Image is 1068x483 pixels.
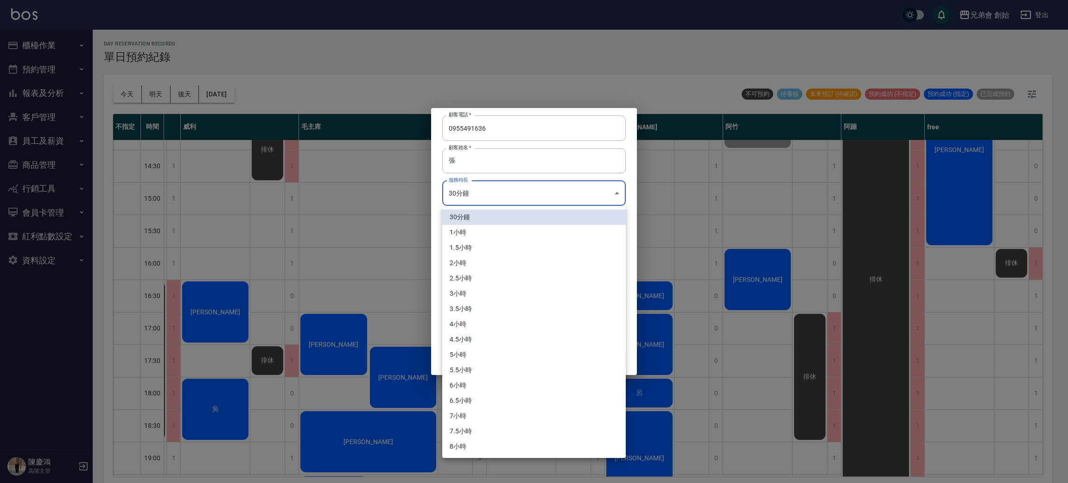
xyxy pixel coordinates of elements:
li: 3小時 [442,286,626,301]
li: 6小時 [442,378,626,393]
li: 30分鐘 [442,210,626,225]
li: 2.5小時 [442,271,626,286]
li: 7小時 [442,408,626,424]
li: 4小時 [442,317,626,332]
li: 5小時 [442,347,626,362]
li: 1.5小時 [442,240,626,255]
li: 8小時 [442,439,626,454]
li: 2小時 [442,255,626,271]
li: 7.5小時 [442,424,626,439]
li: 5.5小時 [442,362,626,378]
li: 6.5小時 [442,393,626,408]
li: 1小時 [442,225,626,240]
li: 4.5小時 [442,332,626,347]
li: 3.5小時 [442,301,626,317]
